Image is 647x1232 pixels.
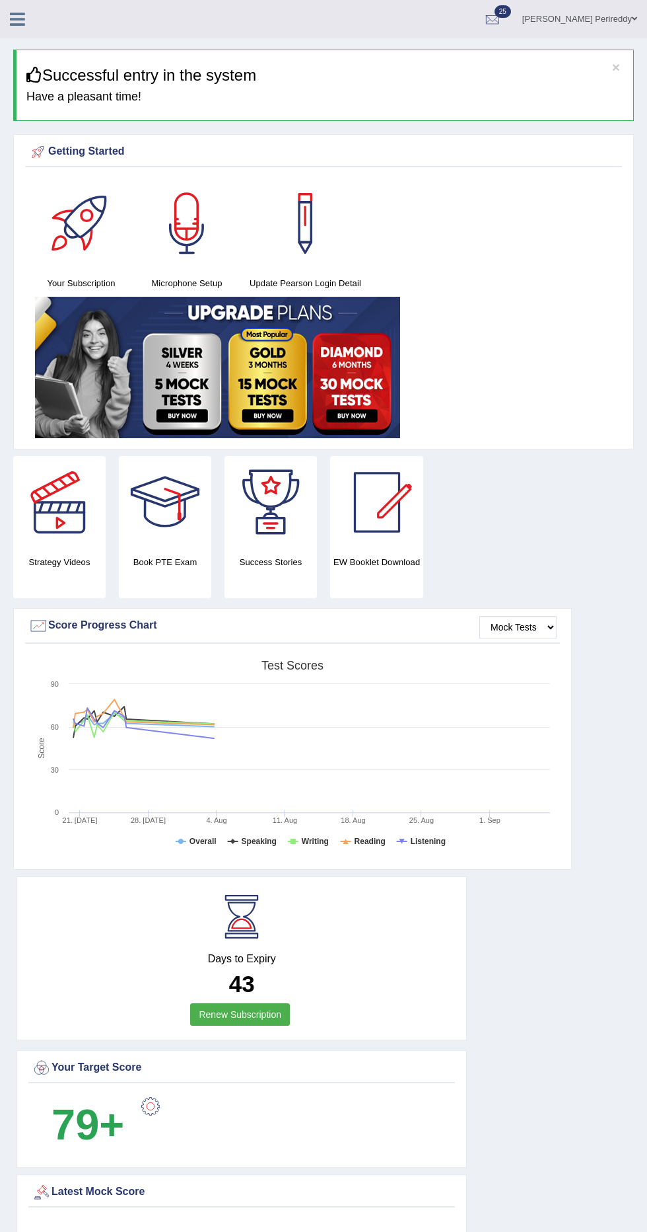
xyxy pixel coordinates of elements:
span: 25 [494,5,511,18]
h3: Successful entry in the system [26,67,623,84]
button: × [612,60,620,74]
h4: EW Booklet Download [330,555,423,569]
text: 0 [55,808,59,816]
h4: Your Subscription [35,276,127,290]
b: 43 [229,971,255,997]
text: 60 [51,723,59,731]
tspan: Test scores [261,659,323,672]
tspan: 25. Aug [409,816,434,824]
tspan: Overall [189,837,217,846]
h4: Days to Expiry [32,953,452,965]
tspan: 18. Aug [341,816,365,824]
a: Renew Subscription [190,1003,290,1026]
b: 79+ [51,1100,124,1149]
div: Latest Mock Score [32,1182,452,1202]
h4: Book PTE Exam [119,555,211,569]
img: small5.jpg [35,297,400,438]
tspan: Reading [355,837,386,846]
tspan: 11. Aug [273,816,297,824]
tspan: Speaking [242,837,277,846]
tspan: 1. Sep [479,816,500,824]
div: Your Target Score [32,1058,452,1078]
tspan: Listening [411,837,446,846]
h4: Strategy Videos [13,555,106,569]
text: 30 [51,766,59,774]
h4: Success Stories [224,555,317,569]
h4: Microphone Setup [141,276,233,290]
div: Score Progress Chart [28,616,557,636]
tspan: Writing [302,837,329,846]
tspan: 28. [DATE] [131,816,166,824]
tspan: 21. [DATE] [63,816,98,824]
div: Getting Started [28,142,619,162]
h4: Have a pleasant time! [26,91,623,104]
h4: Update Pearson Login Detail [246,276,364,290]
tspan: 4. Aug [206,816,226,824]
text: 90 [51,680,59,688]
tspan: Score [37,738,46,759]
